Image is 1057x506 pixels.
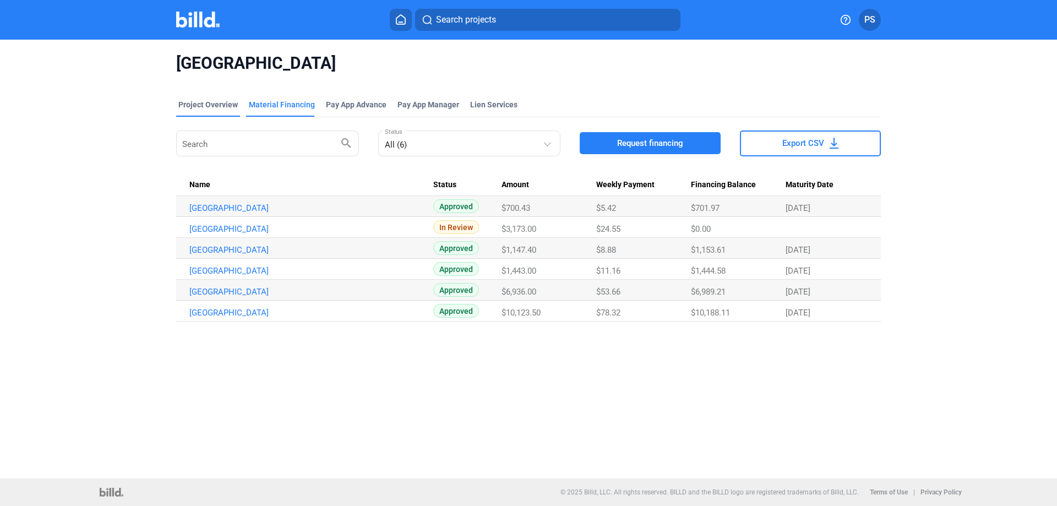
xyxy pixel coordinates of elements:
[596,180,691,190] div: Weekly Payment
[470,99,517,110] div: Lien Services
[433,262,479,276] span: Approved
[433,304,479,318] span: Approved
[249,99,315,110] div: Material Financing
[786,245,810,255] span: [DATE]
[786,180,868,190] div: Maturity Date
[502,180,529,190] span: Amount
[691,224,711,234] span: $0.00
[596,287,620,297] span: $53.66
[786,203,810,213] span: [DATE]
[596,266,620,276] span: $11.16
[178,99,238,110] div: Project Overview
[502,308,541,318] span: $10,123.50
[436,13,496,26] span: Search projects
[580,132,721,154] button: Request financing
[691,308,730,318] span: $10,188.11
[913,488,915,496] p: |
[326,99,386,110] div: Pay App Advance
[189,308,433,318] a: [GEOGRAPHIC_DATA]
[433,241,479,255] span: Approved
[502,287,536,297] span: $6,936.00
[786,266,810,276] span: [DATE]
[596,203,616,213] span: $5.42
[502,180,596,190] div: Amount
[176,12,220,28] img: Billd Company Logo
[433,180,502,190] div: Status
[433,199,479,213] span: Approved
[691,266,726,276] span: $1,444.58
[189,203,433,213] a: [GEOGRAPHIC_DATA]
[786,287,810,297] span: [DATE]
[617,138,683,149] span: Request financing
[596,180,655,190] span: Weekly Payment
[189,180,210,190] span: Name
[189,180,433,190] div: Name
[189,245,433,255] a: [GEOGRAPHIC_DATA]
[870,488,908,496] b: Terms of Use
[691,203,720,213] span: $701.97
[176,53,881,74] span: [GEOGRAPHIC_DATA]
[397,99,459,110] span: Pay App Manager
[786,180,833,190] span: Maturity Date
[189,266,433,276] a: [GEOGRAPHIC_DATA]
[782,138,824,149] span: Export CSV
[560,488,859,496] p: © 2025 Billd, LLC. All rights reserved. BILLD and the BILLD logo are registered trademarks of Bil...
[740,130,881,156] button: Export CSV
[691,180,756,190] span: Financing Balance
[596,308,620,318] span: $78.32
[502,203,530,213] span: $700.43
[433,283,479,297] span: Approved
[189,224,433,234] a: [GEOGRAPHIC_DATA]
[864,13,875,26] span: PS
[691,180,786,190] div: Financing Balance
[189,287,433,297] a: [GEOGRAPHIC_DATA]
[415,9,680,31] button: Search projects
[502,266,536,276] span: $1,443.00
[502,245,536,255] span: $1,147.40
[691,245,726,255] span: $1,153.61
[596,245,616,255] span: $8.88
[691,287,726,297] span: $6,989.21
[340,136,353,149] mat-icon: search
[433,180,456,190] span: Status
[502,224,536,234] span: $3,173.00
[786,308,810,318] span: [DATE]
[859,9,881,31] button: PS
[385,140,407,150] mat-select-trigger: All (6)
[920,488,962,496] b: Privacy Policy
[433,220,479,234] span: In Review
[596,224,620,234] span: $24.55
[100,488,123,497] img: logo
